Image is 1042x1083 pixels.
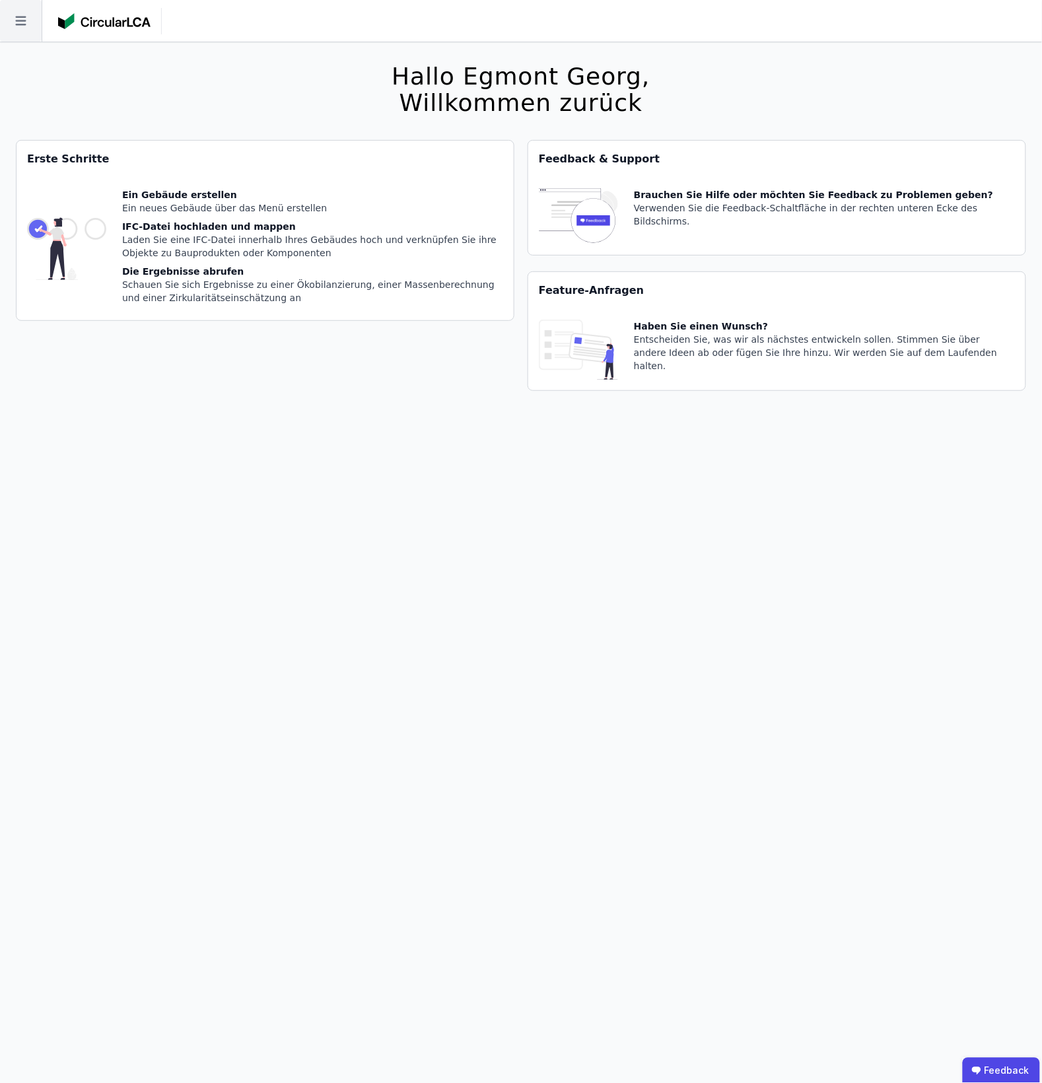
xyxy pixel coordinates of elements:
[539,188,618,244] img: feedback-icon-HCTs5lye.svg
[634,333,1015,372] div: Entscheiden Sie, was wir als nächstes entwickeln sollen. Stimmen Sie über andere Ideen ab oder fü...
[122,220,503,233] div: IFC-Datei hochladen und mappen
[122,278,503,304] div: Schauen Sie sich Ergebnisse zu einer Ökobilanzierung, einer Massenberechnung und einer Zirkularit...
[122,265,503,278] div: Die Ergebnisse abrufen
[27,188,106,310] img: getting_started_tile-DrF_GRSv.svg
[634,201,1015,228] div: Verwenden Sie die Feedback-Schaltfläche in der rechten unteren Ecke des Bildschirms.
[392,63,650,90] div: Hallo Egmont Georg,
[17,141,514,178] div: Erste Schritte
[392,90,650,116] div: Willkommen zurück
[122,188,503,201] div: Ein Gebäude erstellen
[634,188,1015,201] div: Brauchen Sie Hilfe oder möchten Sie Feedback zu Problemen geben?
[58,13,151,29] img: Concular
[122,201,503,215] div: Ein neues Gebäude über das Menü erstellen
[528,272,1025,309] div: Feature-Anfragen
[528,141,1025,178] div: Feedback & Support
[634,320,1015,333] div: Haben Sie einen Wunsch?
[539,320,618,380] img: feature_request_tile-UiXE1qGU.svg
[122,233,503,260] div: Laden Sie eine IFC-Datei innerhalb Ihres Gebäudes hoch und verknüpfen Sie ihre Objekte zu Bauprod...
